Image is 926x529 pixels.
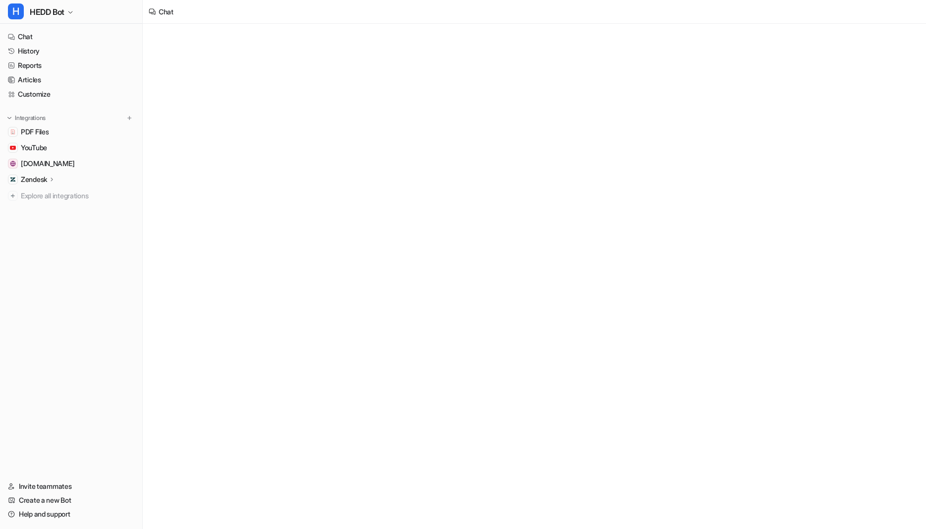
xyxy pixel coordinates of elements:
[6,115,13,121] img: expand menu
[10,145,16,151] img: YouTube
[4,141,138,155] a: YouTubeYouTube
[4,30,138,44] a: Chat
[4,507,138,521] a: Help and support
[4,479,138,493] a: Invite teammates
[4,113,49,123] button: Integrations
[21,175,47,184] p: Zendesk
[10,161,16,167] img: hedd.audio
[21,159,74,169] span: [DOMAIN_NAME]
[4,189,138,203] a: Explore all integrations
[4,493,138,507] a: Create a new Bot
[126,115,133,121] img: menu_add.svg
[4,87,138,101] a: Customize
[4,59,138,72] a: Reports
[30,5,64,19] span: HEDD Bot
[4,157,138,171] a: hedd.audio[DOMAIN_NAME]
[21,188,134,204] span: Explore all integrations
[4,73,138,87] a: Articles
[10,176,16,182] img: Zendesk
[4,44,138,58] a: History
[4,125,138,139] a: PDF FilesPDF Files
[15,114,46,122] p: Integrations
[10,129,16,135] img: PDF Files
[21,127,49,137] span: PDF Files
[8,191,18,201] img: explore all integrations
[8,3,24,19] span: H
[21,143,47,153] span: YouTube
[159,6,174,17] div: Chat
